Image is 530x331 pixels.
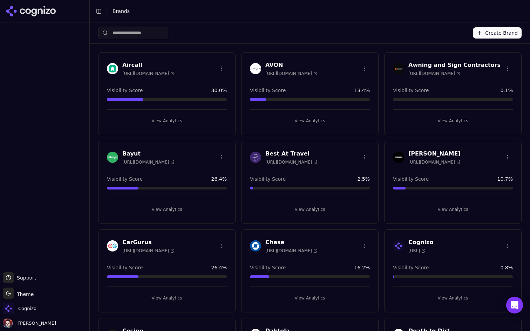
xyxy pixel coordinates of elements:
[265,159,318,165] span: [URL][DOMAIN_NAME]
[107,115,227,126] button: View Analytics
[500,87,513,94] span: 0.1 %
[122,61,175,69] h3: Aircall
[408,159,461,165] span: [URL][DOMAIN_NAME]
[473,27,522,39] button: Create Brand
[15,320,56,326] span: [PERSON_NAME]
[122,150,175,158] h3: Bayut
[497,175,513,182] span: 10.7 %
[122,71,175,76] span: [URL][DOMAIN_NAME]
[107,87,143,94] span: Visibility Score
[113,8,130,14] span: Brands
[250,292,370,304] button: View Analytics
[265,150,318,158] h3: Best At Travel
[107,292,227,304] button: View Analytics
[107,63,118,74] img: Aircall
[211,264,227,271] span: 26.4 %
[250,87,286,94] span: Visibility Score
[107,240,118,251] img: CarGurus
[113,8,510,15] nav: breadcrumb
[107,175,143,182] span: Visibility Score
[265,238,318,247] h3: Chase
[408,71,461,76] span: [URL][DOMAIN_NAME]
[107,204,227,215] button: View Analytics
[107,264,143,271] span: Visibility Score
[393,240,404,251] img: Cognizo
[3,318,13,328] img: Deniz Ozcan
[3,318,56,328] button: Open user button
[250,152,261,163] img: Best At Travel
[250,264,286,271] span: Visibility Score
[3,303,14,314] img: Cognizo
[122,238,175,247] h3: CarGurus
[14,274,36,281] span: Support
[250,115,370,126] button: View Analytics
[250,204,370,215] button: View Analytics
[250,175,286,182] span: Visibility Score
[393,175,429,182] span: Visibility Score
[354,87,370,94] span: 13.4 %
[393,264,429,271] span: Visibility Score
[393,87,429,94] span: Visibility Score
[265,71,318,76] span: [URL][DOMAIN_NAME]
[250,240,261,251] img: Chase
[408,248,426,254] span: [URL]
[18,305,36,312] span: Cognizo
[500,264,513,271] span: 0.8 %
[506,297,523,313] div: Open Intercom Messenger
[250,63,261,74] img: AVON
[393,63,404,74] img: Awning and Sign Contractors
[122,248,175,254] span: [URL][DOMAIN_NAME]
[211,87,227,94] span: 30.0 %
[357,175,370,182] span: 2.5 %
[393,292,513,304] button: View Analytics
[107,152,118,163] img: Bayut
[393,204,513,215] button: View Analytics
[393,115,513,126] button: View Analytics
[122,159,175,165] span: [URL][DOMAIN_NAME]
[408,61,501,69] h3: Awning and Sign Contractors
[408,238,433,247] h3: Cognizo
[211,175,227,182] span: 26.4 %
[3,303,36,314] button: Open organization switcher
[393,152,404,163] img: Buck Mason
[265,61,318,69] h3: AVON
[265,248,318,254] span: [URL][DOMAIN_NAME]
[354,264,370,271] span: 16.2 %
[408,150,461,158] h3: [PERSON_NAME]
[14,291,34,297] span: Theme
